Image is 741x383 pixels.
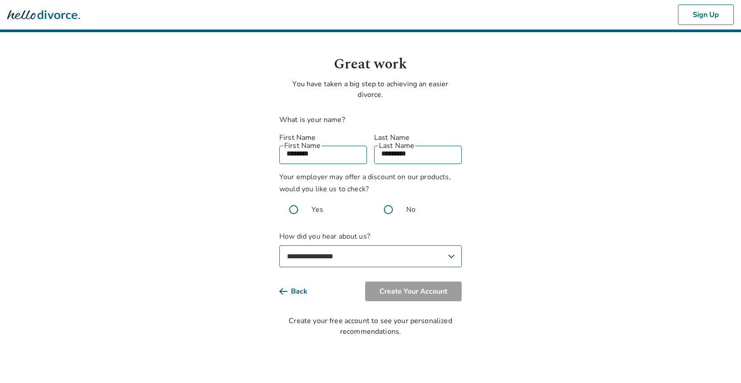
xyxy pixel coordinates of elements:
button: Create Your Account [365,282,462,301]
label: What is your name? [279,115,345,125]
label: First Name [279,132,367,143]
select: How did you hear about us? [279,245,462,267]
div: Create your free account to see your personalized recommendations. [279,316,462,337]
label: Last Name [374,132,462,143]
iframe: Chat Widget [696,340,741,383]
h1: Great work [279,54,462,75]
span: Yes [312,204,323,215]
span: No [406,204,416,215]
span: Your employer may offer a discount on our products, would you like us to check? [279,172,451,194]
p: You have taken a big step to achieving an easier divorce. [279,79,462,100]
label: How did you hear about us? [279,231,462,267]
button: Back [279,282,322,301]
button: Sign Up [678,4,734,25]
